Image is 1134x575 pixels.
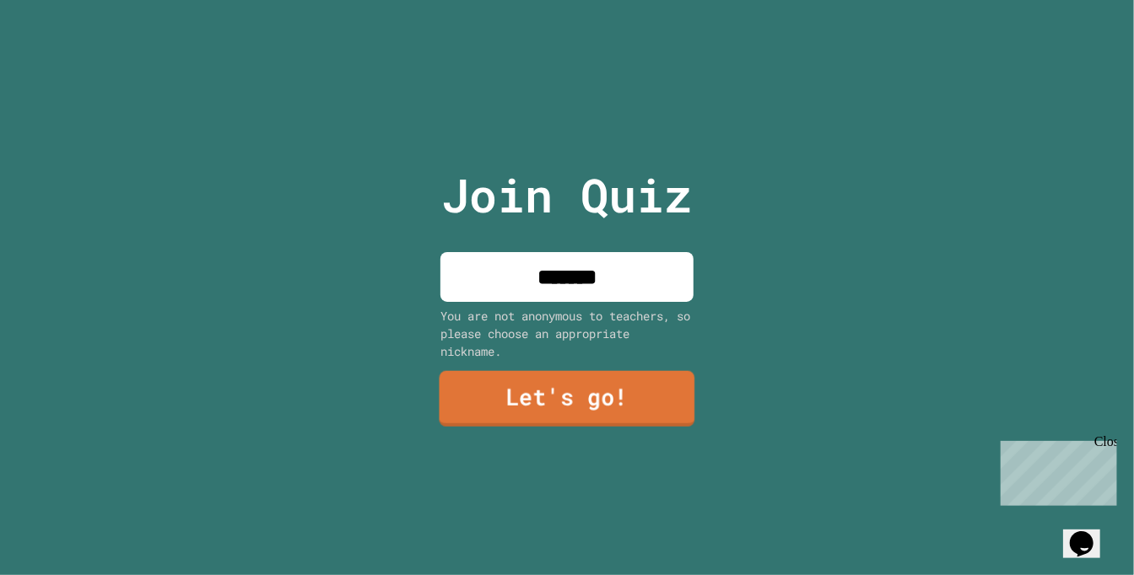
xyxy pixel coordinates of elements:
[7,7,116,107] div: Chat with us now!Close
[994,434,1117,506] iframe: chat widget
[440,307,694,360] div: You are not anonymous to teachers, so please choose an appropriate nickname.
[440,371,695,427] a: Let's go!
[1063,508,1117,558] iframe: chat widget
[442,160,693,230] p: Join Quiz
